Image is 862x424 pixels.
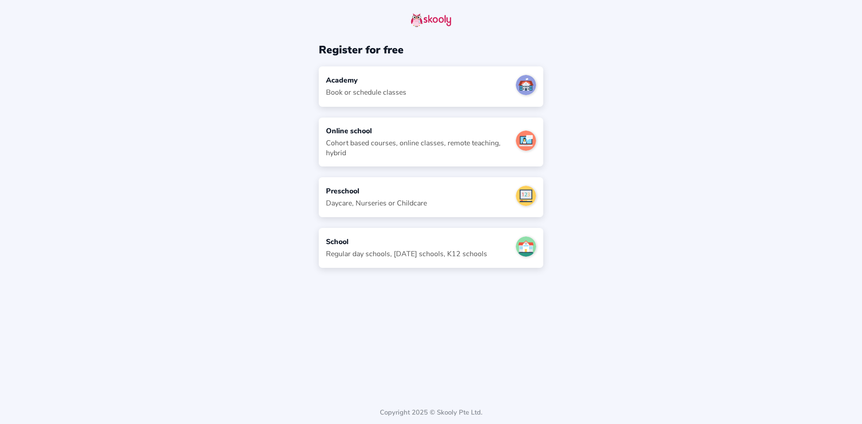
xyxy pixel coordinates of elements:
img: skooly-logo.png [411,13,451,27]
div: Book or schedule classes [326,87,406,97]
div: School [326,237,487,247]
div: Preschool [326,186,427,196]
div: Academy [326,75,406,85]
div: Regular day schools, [DATE] schools, K12 schools [326,249,487,259]
div: Online school [326,126,509,136]
div: Daycare, Nurseries or Childcare [326,198,427,208]
div: Register for free [319,43,543,57]
div: Cohort based courses, online classes, remote teaching, hybrid [326,138,509,158]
